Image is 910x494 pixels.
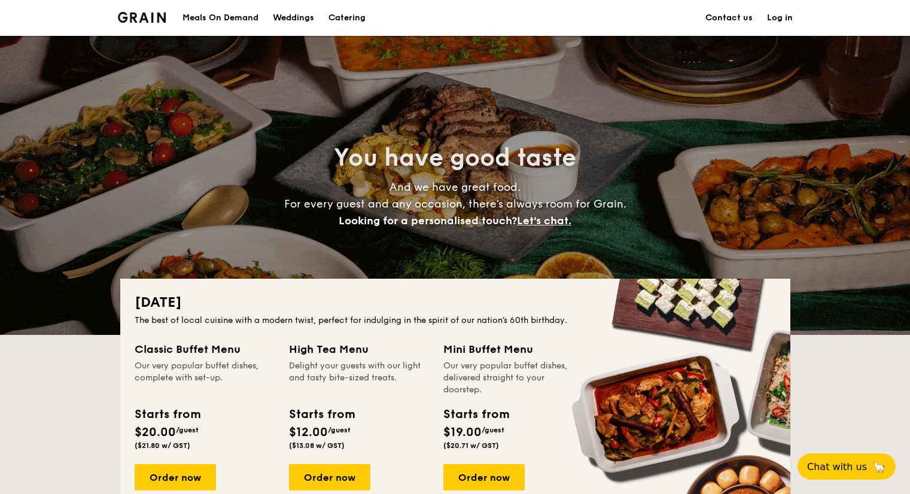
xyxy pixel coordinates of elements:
span: ($20.71 w/ GST) [443,441,499,450]
h2: [DATE] [135,293,776,312]
div: Our very popular buffet dishes, complete with set-up. [135,360,275,396]
div: Order now [443,464,525,490]
span: ($13.08 w/ GST) [289,441,345,450]
span: /guest [176,426,199,434]
div: Classic Buffet Menu [135,341,275,358]
span: And we have great food. For every guest and any occasion, there’s always room for Grain. [284,181,626,227]
img: Grain [118,12,166,23]
span: You have good taste [334,144,576,172]
span: $19.00 [443,425,482,440]
span: Chat with us [807,461,867,472]
div: The best of local cuisine with a modern twist, perfect for indulging in the spirit of our nation’... [135,315,776,327]
div: Our very popular buffet dishes, delivered straight to your doorstep. [443,360,583,396]
div: Starts from [289,405,354,423]
span: Looking for a personalised touch? [339,214,517,227]
span: $20.00 [135,425,176,440]
div: Order now [289,464,370,490]
span: ($21.80 w/ GST) [135,441,190,450]
a: Logotype [118,12,166,23]
span: /guest [482,426,504,434]
div: Starts from [443,405,509,423]
span: $12.00 [289,425,328,440]
div: Starts from [135,405,200,423]
div: Mini Buffet Menu [443,341,583,358]
div: High Tea Menu [289,341,429,358]
button: Chat with us🦙 [798,453,896,480]
span: Let's chat. [517,214,571,227]
div: Order now [135,464,216,490]
span: 🦙 [872,460,886,474]
span: /guest [328,426,351,434]
div: Delight your guests with our light and tasty bite-sized treats. [289,360,429,396]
